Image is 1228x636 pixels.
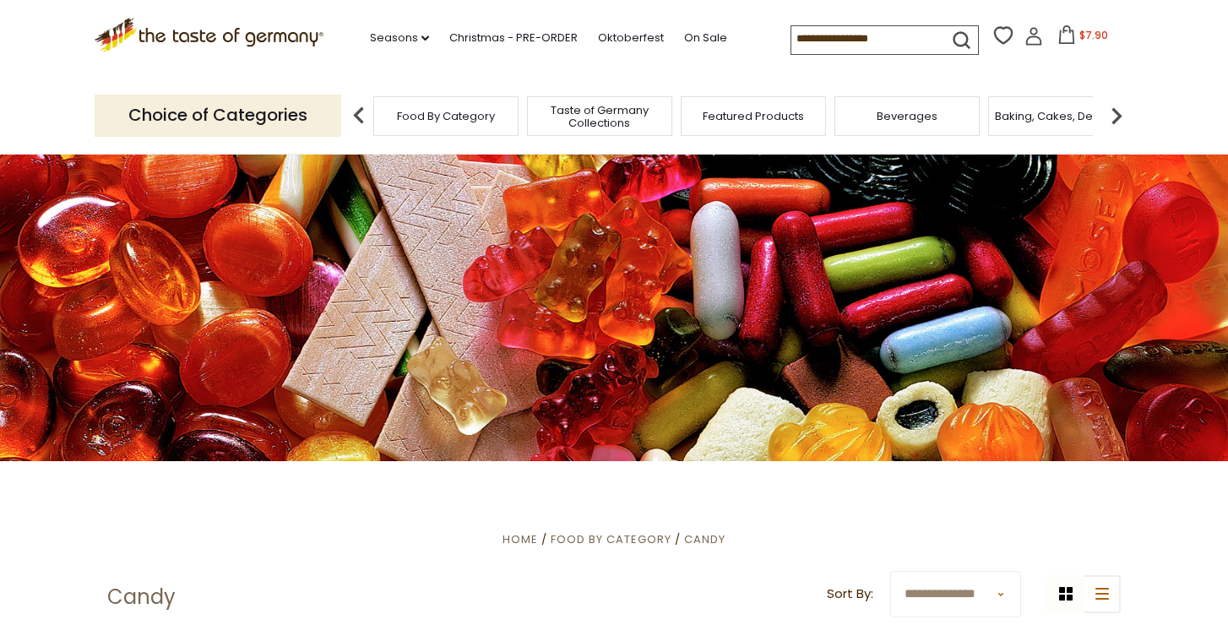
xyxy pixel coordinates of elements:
[95,95,341,136] p: Choice of Categories
[1079,28,1108,42] span: $7.90
[598,29,664,47] a: Oktoberfest
[342,99,376,133] img: previous arrow
[107,584,176,610] h1: Candy
[995,110,1126,122] a: Baking, Cakes, Desserts
[703,110,804,122] a: Featured Products
[370,29,429,47] a: Seasons
[551,531,671,547] a: Food By Category
[1046,25,1118,51] button: $7.90
[449,29,578,47] a: Christmas - PRE-ORDER
[827,584,873,605] label: Sort By:
[684,29,727,47] a: On Sale
[877,110,937,122] a: Beverages
[503,531,538,547] a: Home
[397,110,495,122] a: Food By Category
[532,104,667,129] a: Taste of Germany Collections
[684,531,725,547] a: Candy
[1100,99,1133,133] img: next arrow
